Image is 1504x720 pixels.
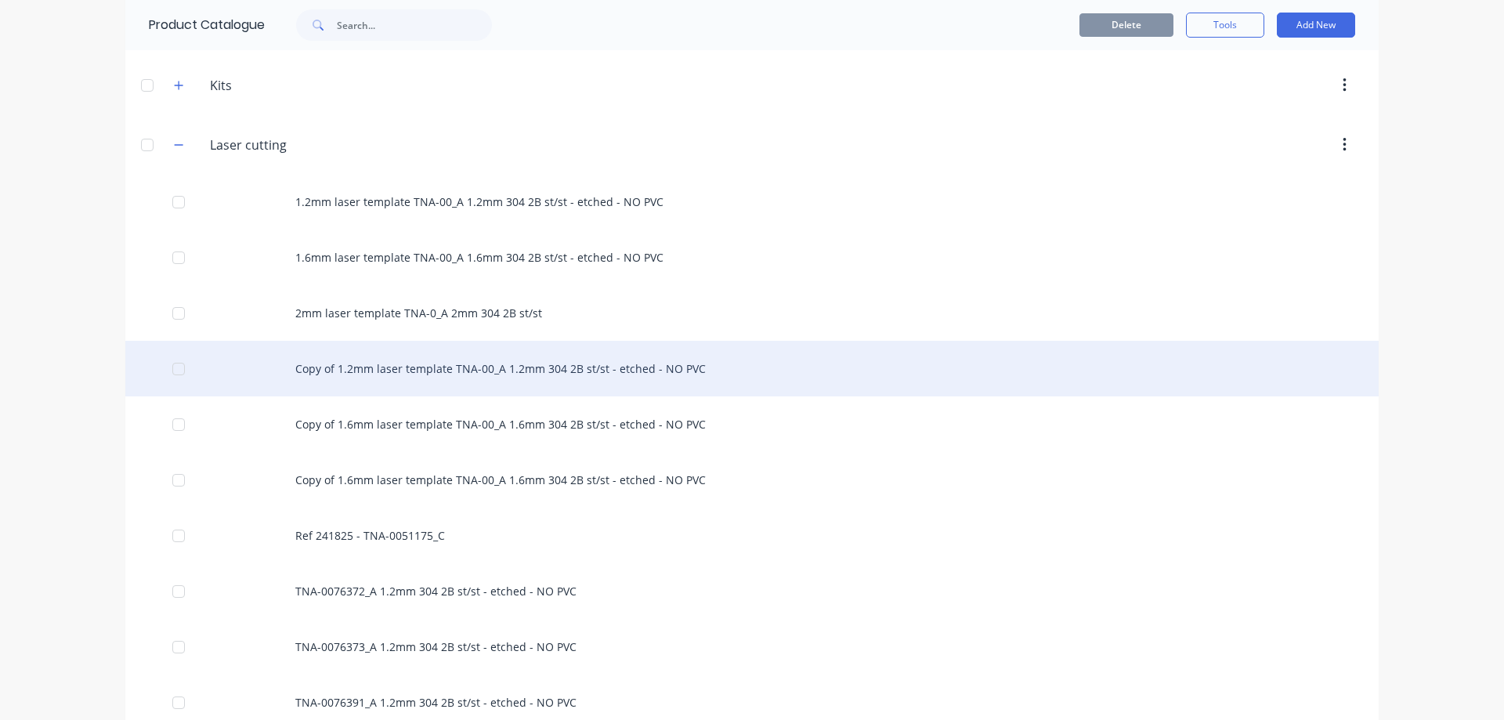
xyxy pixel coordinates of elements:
[125,396,1379,452] div: Copy of 1.6mm laser template TNA-00_A 1.6mm 304 2B st/st - etched - NO PVC
[337,9,492,41] input: Search...
[125,341,1379,396] div: Copy of 1.2mm laser template TNA-00_A 1.2mm 304 2B st/st - etched - NO PVC
[1277,13,1355,38] button: Add New
[125,230,1379,285] div: 1.6mm laser template TNA-00_A 1.6mm 304 2B st/st - etched - NO PVC
[125,452,1379,508] div: Copy of 1.6mm laser template TNA-00_A 1.6mm 304 2B st/st - etched - NO PVC
[1079,13,1173,37] button: Delete
[210,76,396,95] input: Enter category name
[125,563,1379,619] div: TNA-0076372_A 1.2mm 304 2B st/st - etched - NO PVC
[125,285,1379,341] div: 2mm laser template TNA-0_A 2mm 304 2B st/st
[125,619,1379,675] div: TNA-0076373_A 1.2mm 304 2B st/st - etched - NO PVC
[1186,13,1264,38] button: Tools
[125,174,1379,230] div: 1.2mm laser template TNA-00_A 1.2mm 304 2B st/st - etched - NO PVC
[125,508,1379,563] div: Ref 241825 - TNA-0051175_C
[210,136,396,154] input: Enter category name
